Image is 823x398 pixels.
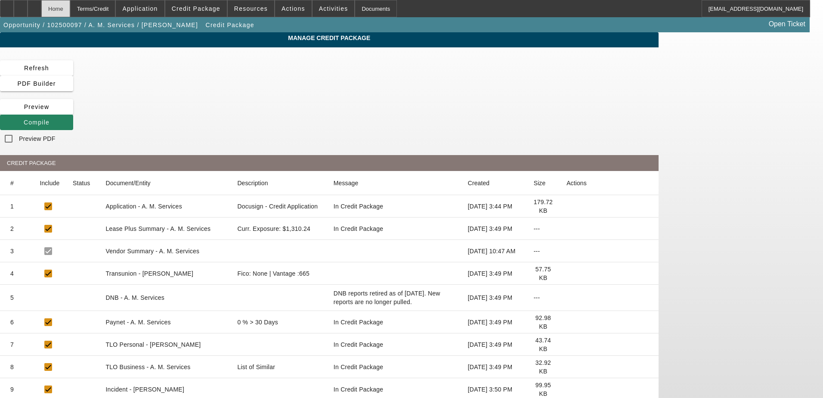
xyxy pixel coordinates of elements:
[24,119,50,126] span: Compile
[329,171,461,195] mat-header-cell: Message
[527,262,560,285] mat-cell: 57.75 KB
[461,356,527,378] mat-cell: [DATE] 3:49 PM
[17,80,56,87] span: PDF Builder
[122,5,158,12] span: Application
[329,311,461,333] mat-cell: In Credit Package
[3,22,198,28] span: Opportunity / 102500097 / A. M. Services / [PERSON_NAME]
[99,195,230,218] mat-cell: Application - A. M. Services
[329,356,461,378] mat-cell: In Credit Package
[230,262,329,285] mat-cell: Fico: None | Vantage :665
[527,218,560,240] mat-cell: ---
[461,195,527,218] mat-cell: [DATE] 3:44 PM
[99,262,230,285] mat-cell: Transunion - [PERSON_NAME]
[461,311,527,333] mat-cell: [DATE] 3:49 PM
[66,171,99,195] mat-header-cell: Status
[329,285,461,311] mat-cell: DNB reports retired as of June 26, 2025. New reports are no longer pulled.
[461,171,527,195] mat-header-cell: Created
[17,134,55,143] label: Preview PDF
[765,17,809,31] a: Open Ticket
[560,171,658,195] mat-header-cell: Actions
[312,0,355,17] button: Activities
[282,5,305,12] span: Actions
[319,5,348,12] span: Activities
[230,240,329,262] mat-cell: null
[527,171,560,195] mat-header-cell: Size
[204,17,257,33] button: Credit Package
[206,22,254,28] span: Credit Package
[33,171,66,195] mat-header-cell: Include
[461,333,527,356] mat-cell: [DATE] 3:49 PM
[275,0,312,17] button: Actions
[461,218,527,240] mat-cell: [DATE] 3:49 PM
[165,0,227,17] button: Credit Package
[329,240,461,262] mat-cell: null
[99,285,230,311] mat-cell: DNB - A. M. Services
[99,171,230,195] mat-header-cell: Document/Entity
[234,5,268,12] span: Resources
[6,34,652,41] span: Manage Credit Package
[230,356,329,378] mat-cell: List of Similar
[527,311,560,333] mat-cell: 92.98 KB
[99,218,230,240] mat-cell: Lease Plus Summary - A. M. Services
[527,195,560,218] mat-cell: 179.72 KB
[24,65,49,72] span: Refresh
[527,333,560,356] mat-cell: 43.74 KB
[329,195,461,218] mat-cell: In Credit Package
[172,5,220,12] span: Credit Package
[116,0,164,17] button: Application
[230,195,329,218] mat-cell: Docusign - Credit Application
[99,311,230,333] mat-cell: Paynet - A. M. Services
[329,333,461,356] mat-cell: In Credit Package
[99,356,230,378] mat-cell: TLO Business - A. M. Services
[24,103,50,110] span: Preview
[230,171,329,195] mat-header-cell: Description
[99,240,230,262] mat-cell: Vendor Summary - A. M. Services
[228,0,274,17] button: Resources
[99,333,230,356] mat-cell: TLO Personal - [PERSON_NAME]
[461,285,527,311] mat-cell: [DATE] 3:49 PM
[527,285,560,311] mat-cell: ---
[461,262,527,285] mat-cell: [DATE] 3:49 PM
[461,240,527,262] mat-cell: [DATE] 10:47 AM
[329,218,461,240] mat-cell: In Credit Package
[230,218,329,240] mat-cell: Curr. Exposure: $1,310.24
[527,356,560,378] mat-cell: 32.92 KB
[527,240,560,262] mat-cell: ---
[230,311,329,333] mat-cell: 0 % > 30 Days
